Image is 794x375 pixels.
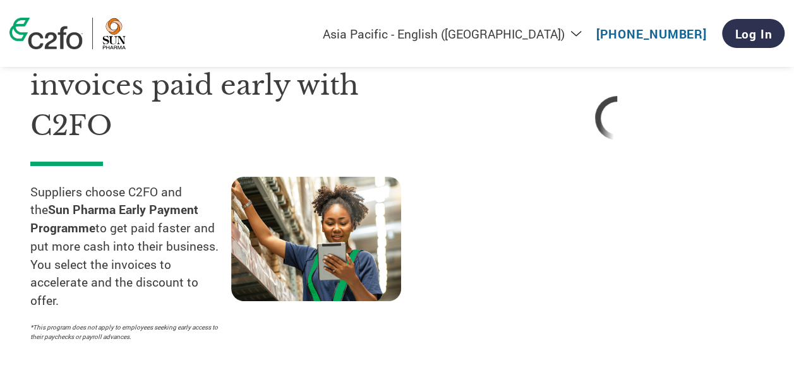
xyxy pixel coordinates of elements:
strong: Sun Pharma Early Payment Programme [30,201,198,235]
img: supply chain worker [231,177,401,301]
img: Sun Pharma [102,18,126,49]
a: [PHONE_NUMBER] [596,26,707,42]
a: Log In [722,19,785,48]
p: *This program does not apply to employees seeking early access to their paychecks or payroll adva... [30,323,219,342]
img: c2fo logo [9,18,83,49]
p: Suppliers choose C2FO and the to get paid faster and put more cash into their business. You selec... [30,183,231,311]
h1: Get your Sun Pharma invoices paid early with C2FO [30,24,433,146]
